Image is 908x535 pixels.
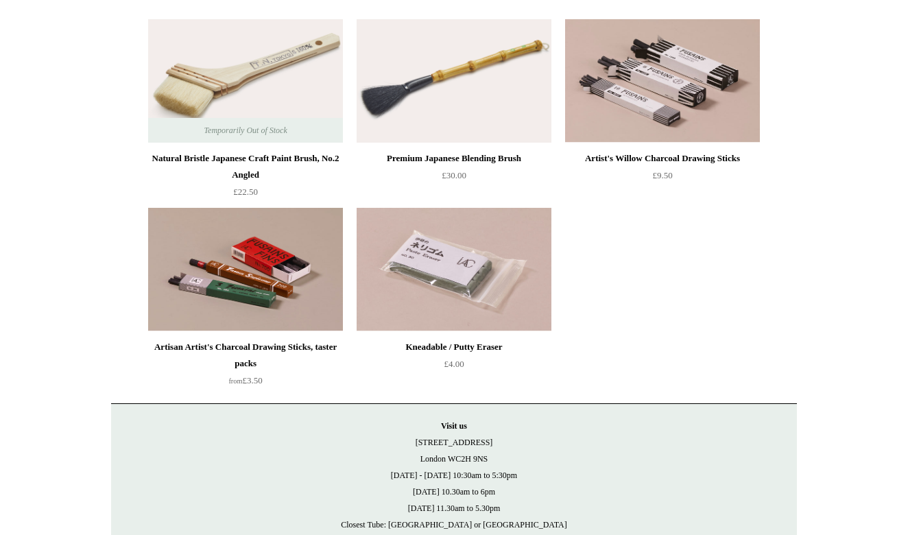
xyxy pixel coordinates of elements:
img: Kneadable / Putty Eraser [357,208,551,331]
p: [STREET_ADDRESS] London WC2H 9NS [DATE] - [DATE] 10:30am to 5:30pm [DATE] 10.30am to 6pm [DATE] 1... [125,418,783,533]
span: from [228,377,242,385]
span: Temporarily Out of Stock [190,118,300,143]
div: Natural Bristle Japanese Craft Paint Brush, No.2 Angled [152,150,339,183]
img: Natural Bristle Japanese Craft Paint Brush, No.2 Angled [148,19,343,143]
div: Artisan Artist's Charcoal Drawing Sticks, taster packs [152,339,339,372]
a: Artisan Artist's Charcoal Drawing Sticks, taster packs Artisan Artist's Charcoal Drawing Sticks, ... [148,208,343,331]
span: £22.50 [233,187,258,197]
a: Kneadable / Putty Eraser £4.00 [357,339,551,395]
div: Kneadable / Putty Eraser [360,339,548,355]
a: Artist's Willow Charcoal Drawing Sticks £9.50 [565,150,760,206]
strong: Visit us [441,421,467,431]
a: Natural Bristle Japanese Craft Paint Brush, No.2 Angled £22.50 [148,150,343,206]
div: Artist's Willow Charcoal Drawing Sticks [569,150,756,167]
img: Premium Japanese Blending Brush [357,19,551,143]
a: Natural Bristle Japanese Craft Paint Brush, No.2 Angled Natural Bristle Japanese Craft Paint Brus... [148,19,343,143]
img: Artisan Artist's Charcoal Drawing Sticks, taster packs [148,208,343,331]
a: Premium Japanese Blending Brush Premium Japanese Blending Brush [357,19,551,143]
span: £9.50 [652,170,672,180]
a: Premium Japanese Blending Brush £30.00 [357,150,551,206]
span: £4.00 [444,359,464,369]
div: Premium Japanese Blending Brush [360,150,548,167]
img: Artist's Willow Charcoal Drawing Sticks [565,19,760,143]
a: Artist's Willow Charcoal Drawing Sticks Artist's Willow Charcoal Drawing Sticks [565,19,760,143]
a: Kneadable / Putty Eraser Kneadable / Putty Eraser [357,208,551,331]
span: £3.50 [228,375,262,385]
span: £30.00 [442,170,466,180]
a: Artisan Artist's Charcoal Drawing Sticks, taster packs from£3.50 [148,339,343,395]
